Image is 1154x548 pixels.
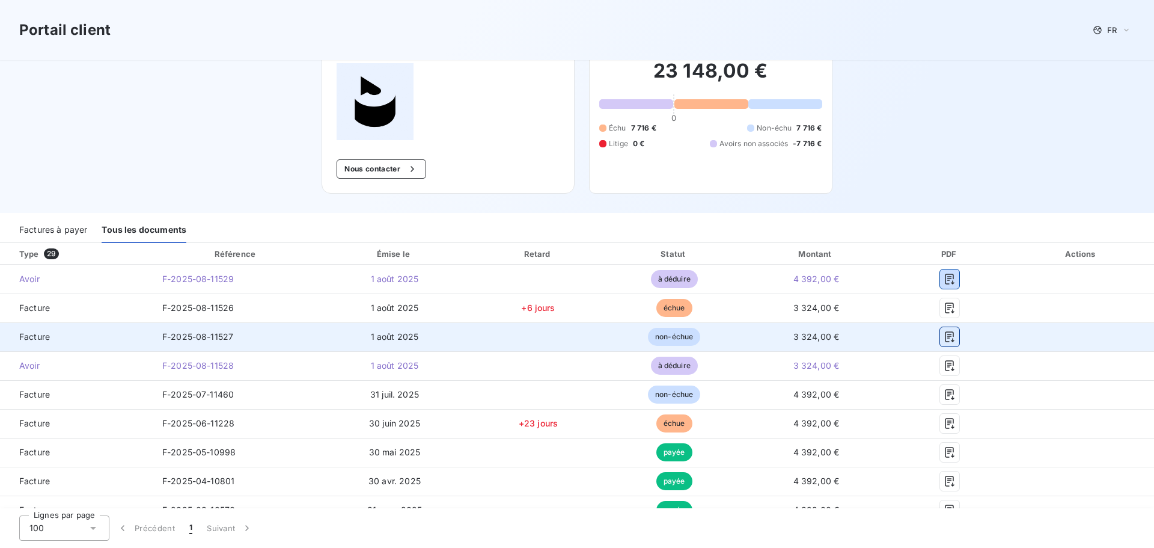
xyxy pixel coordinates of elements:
span: 1 août 2025 [371,274,419,284]
span: FR [1107,25,1117,35]
div: Statut [609,248,739,260]
span: F-2025-08-11527 [162,331,233,342]
div: Tous les documents [102,218,186,243]
span: Avoir [10,360,143,372]
span: 29 [44,248,59,259]
h2: 23 148,00 € [599,59,822,95]
span: Non-échu [757,123,792,134]
span: 31 juil. 2025 [370,389,419,399]
button: Précédent [109,516,182,541]
span: F-2025-05-10998 [162,447,236,457]
span: 4 392,00 € [793,505,840,515]
span: à déduire [651,357,698,375]
span: Facture [10,331,143,343]
span: payée [656,472,692,490]
img: Company logo [337,63,414,140]
span: 7 716 € [631,123,656,134]
span: 1 août 2025 [371,303,419,313]
div: Référence [215,249,255,259]
div: Émise le [322,248,467,260]
span: 3 324,00 € [793,360,840,371]
div: Actions [1011,248,1152,260]
div: Type [12,248,150,260]
span: Facture [10,417,143,429]
span: 0 [671,113,676,123]
span: 30 mai 2025 [369,447,421,457]
span: 100 [29,522,44,534]
div: Retard [472,248,605,260]
span: échue [656,414,692,433]
span: à déduire [651,270,698,288]
span: Avoir [10,273,143,285]
span: 4 392,00 € [793,389,840,399]
span: Facture [10,389,143,401]
button: 1 [182,516,200,541]
span: payée [656,443,692,461]
span: F-2025-08-11526 [162,303,234,313]
span: 4 392,00 € [793,447,840,457]
span: 30 avr. 2025 [368,476,421,486]
span: payée [656,501,692,519]
span: Facture [10,475,143,487]
span: 1 août 2025 [371,331,419,342]
span: Avoirs non associés [719,138,788,149]
span: +6 jours [521,303,555,313]
span: F-2025-08-11528 [162,360,234,371]
span: 7 716 € [796,123,822,134]
h3: Portail client [19,19,111,41]
span: F-2025-07-11460 [162,389,234,399]
span: 3 324,00 € [793,303,840,313]
span: 1 [189,522,192,534]
button: Nous contacter [337,159,426,179]
span: 3 324,00 € [793,331,840,342]
div: PDF [893,248,1006,260]
span: +23 jours [519,418,558,428]
span: Facture [10,504,143,516]
span: 1 août 2025 [371,360,419,371]
span: F-2025-06-11228 [162,418,234,428]
span: 4 392,00 € [793,476,840,486]
span: échue [656,299,692,317]
span: F-2025-08-11529 [162,274,234,284]
span: -7 716 € [793,138,822,149]
span: Litige [609,138,628,149]
span: F-2025-04-10801 [162,476,234,486]
span: non-échue [648,386,700,404]
button: Suivant [200,516,260,541]
span: 4 392,00 € [793,418,840,428]
div: Factures à payer [19,218,87,243]
span: 30 juin 2025 [369,418,420,428]
span: 4 392,00 € [793,274,840,284]
span: non-échue [648,328,700,346]
span: 31 mars 2025 [367,505,423,515]
span: Facture [10,302,143,314]
span: 0 € [633,138,644,149]
div: Montant [743,248,888,260]
span: Échu [609,123,626,134]
span: Facture [10,446,143,458]
span: F-2025-03-10570 [162,505,235,515]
